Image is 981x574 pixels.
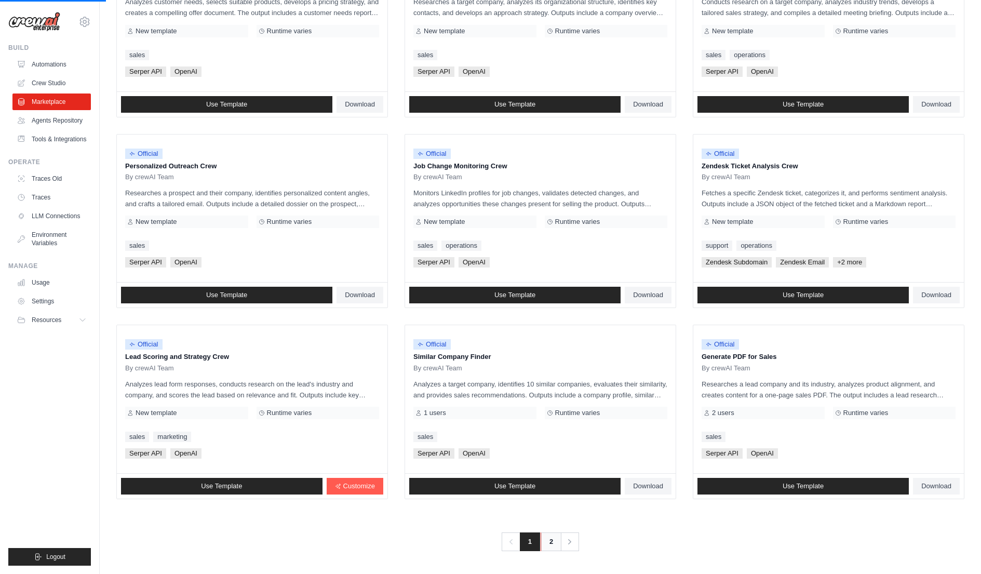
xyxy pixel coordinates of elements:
span: Download [921,100,951,109]
a: Use Template [697,96,909,113]
span: By crewAI Team [702,364,750,372]
span: Runtime varies [267,218,312,226]
span: Runtime varies [555,27,600,35]
span: Use Template [494,100,535,109]
a: Use Template [121,478,322,495]
a: Automations [12,56,91,73]
span: Use Template [206,100,247,109]
a: sales [125,432,149,442]
span: OpenAI [747,66,778,77]
a: Use Template [409,287,621,303]
a: Use Template [697,478,909,495]
a: Download [625,287,671,303]
p: Analyzes a target company, identifies 10 similar companies, evaluates their similarity, and provi... [413,379,667,401]
span: OpenAI [170,66,201,77]
div: Operate [8,158,91,166]
span: Runtime varies [843,218,889,226]
a: Crew Studio [12,75,91,91]
p: Similar Company Finder [413,352,667,362]
a: Environment Variables [12,226,91,251]
button: Logout [8,548,91,566]
span: By crewAI Team [702,173,750,181]
a: sales [413,432,437,442]
span: New template [712,218,753,226]
span: Serper API [413,66,454,77]
span: 1 users [424,409,446,417]
a: LLM Connections [12,208,91,224]
span: Runtime varies [555,409,600,417]
span: New template [136,409,177,417]
span: By crewAI Team [125,364,174,372]
span: Use Template [494,291,535,299]
span: OpenAI [747,448,778,459]
span: 2 users [712,409,734,417]
span: Serper API [125,66,166,77]
a: Download [913,96,960,113]
p: Fetches a specific Zendesk ticket, categorizes it, and performs sentiment analysis. Outputs inclu... [702,188,956,209]
a: Use Template [697,287,909,303]
p: Researches a prospect and their company, identifies personalized content angles, and crafts a tai... [125,188,379,209]
div: Build [8,44,91,52]
a: Download [913,478,960,495]
span: +2 more [833,257,866,268]
a: Usage [12,274,91,291]
a: Settings [12,293,91,310]
span: OpenAI [459,66,490,77]
span: Use Template [206,291,247,299]
a: Traces Old [12,170,91,187]
span: Runtime varies [267,27,312,35]
p: Lead Scoring and Strategy Crew [125,352,379,362]
a: Download [625,478,671,495]
span: Download [633,482,663,490]
a: Use Template [409,96,621,113]
span: Zendesk Subdomain [702,257,772,268]
span: Serper API [125,448,166,459]
img: Logo [8,12,60,32]
p: Personalized Outreach Crew [125,161,379,171]
span: New template [424,218,465,226]
span: Official [125,339,163,350]
a: 2 [541,532,561,551]
span: Zendesk Email [776,257,829,268]
a: Download [913,287,960,303]
span: Download [633,100,663,109]
span: Serper API [413,257,454,268]
a: operations [441,241,481,251]
a: sales [702,50,725,60]
span: OpenAI [170,257,201,268]
span: Serper API [702,448,743,459]
span: Serper API [413,448,454,459]
a: Use Template [121,96,332,113]
span: Use Template [494,482,535,490]
span: Official [413,339,451,350]
a: sales [413,50,437,60]
span: Official [702,339,739,350]
a: Use Template [121,287,332,303]
span: OpenAI [170,448,201,459]
span: Use Template [783,482,824,490]
span: OpenAI [459,257,490,268]
span: Official [702,149,739,159]
a: Download [337,96,383,113]
span: New template [136,27,177,35]
p: Researches a lead company and its industry, analyzes product alignment, and creates content for a... [702,379,956,401]
span: Official [413,149,451,159]
span: Runtime varies [267,409,312,417]
span: Serper API [125,257,166,268]
span: Official [125,149,163,159]
a: Download [337,287,383,303]
p: Analyzes lead form responses, conducts research on the lead's industry and company, and scores th... [125,379,379,401]
p: Generate PDF for Sales [702,352,956,362]
a: Tools & Integrations [12,131,91,148]
span: Serper API [702,66,743,77]
a: sales [413,241,437,251]
p: Monitors LinkedIn profiles for job changes, validates detected changes, and analyzes opportunitie... [413,188,667,209]
span: New template [136,218,177,226]
a: Use Template [409,478,621,495]
div: Manage [8,262,91,270]
span: Download [921,291,951,299]
span: Download [345,100,375,109]
a: operations [730,50,770,60]
span: Use Template [783,291,824,299]
a: operations [736,241,776,251]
